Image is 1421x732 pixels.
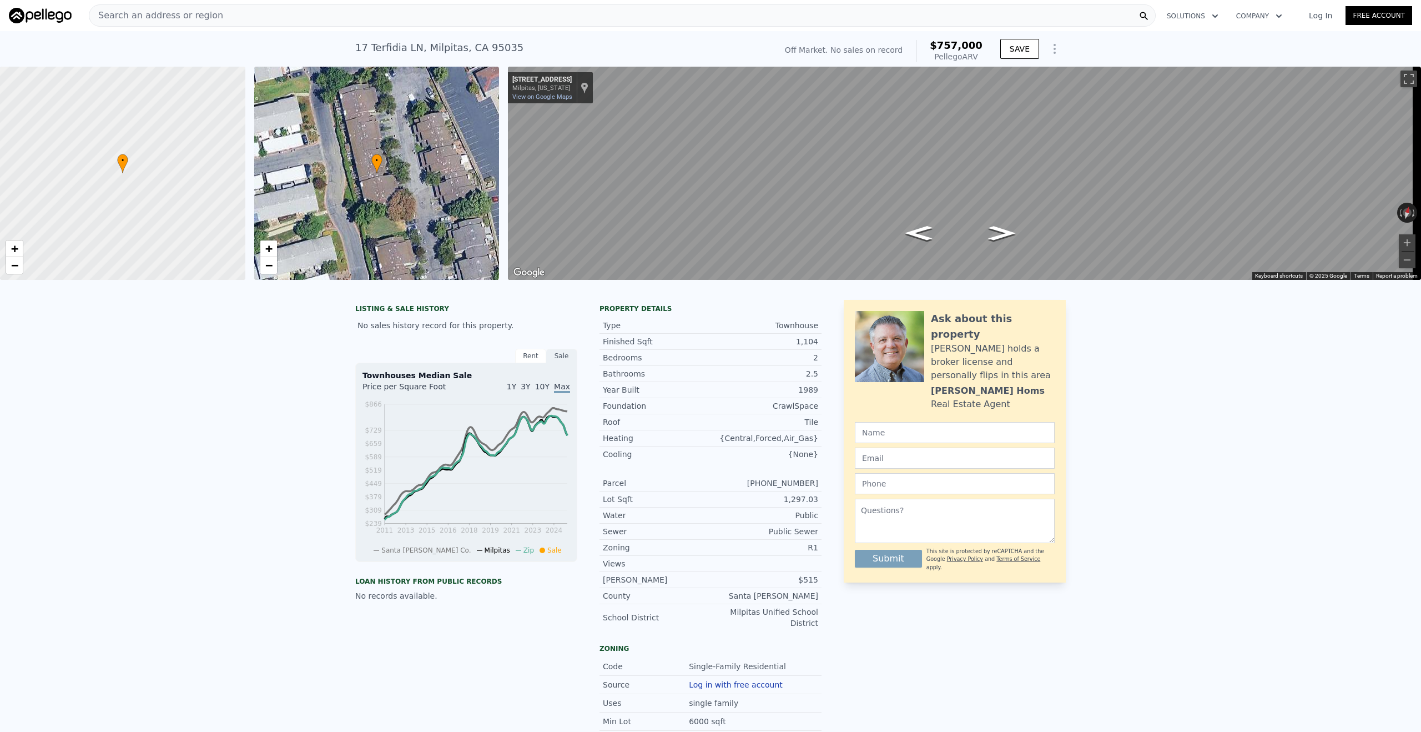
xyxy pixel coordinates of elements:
[1000,39,1039,59] button: SAVE
[710,526,818,537] div: Public Sewer
[419,527,436,534] tspan: 2015
[1399,252,1415,268] button: Zoom out
[461,527,478,534] tspan: 2018
[365,400,382,408] tspan: $866
[1399,234,1415,251] button: Zoom in
[689,661,788,672] div: Single-Family Residential
[117,156,128,166] span: •
[1412,203,1418,223] button: Rotate clockwise
[1397,203,1403,223] button: Rotate counterclockwise
[710,606,818,629] div: Milpitas Unified School District
[485,547,510,554] span: Milpitas
[9,8,72,23] img: Pellego
[376,527,394,534] tspan: 2011
[603,449,710,460] div: Cooling
[710,433,818,444] div: {Central,Forced,Air_Gas}
[381,547,471,554] span: Santa [PERSON_NAME] Co.
[603,352,710,363] div: Bedrooms
[365,453,382,461] tspan: $589
[89,9,223,22] span: Search an address or region
[371,154,382,173] div: •
[482,527,499,534] tspan: 2019
[1309,273,1347,279] span: © 2025 Google
[1376,273,1418,279] a: Report a problem
[365,520,382,528] tspan: $239
[930,39,982,51] span: $757,000
[930,51,982,62] div: Pellego ARV
[931,342,1055,382] div: [PERSON_NAME] holds a broker license and personally flips in this area
[977,223,1027,244] path: Go East, E Calaveras Blvd
[260,257,277,274] a: Zoom out
[397,527,415,534] tspan: 2013
[603,590,710,601] div: County
[365,493,382,501] tspan: $379
[603,494,710,505] div: Lot Sqft
[525,527,542,534] tspan: 2023
[265,242,272,255] span: +
[440,527,457,534] tspan: 2016
[1354,273,1369,279] a: Terms (opens in new tab)
[523,547,534,554] span: Zip
[599,644,822,653] div: Zoning
[260,240,277,257] a: Zoom in
[947,556,983,562] a: Privacy Policy
[1227,6,1291,26] button: Company
[603,661,689,672] div: Code
[265,258,272,272] span: −
[503,527,520,534] tspan: 2021
[894,223,944,244] path: Go West, E Calaveras Blvd
[603,320,710,331] div: Type
[603,526,710,537] div: Sewer
[362,381,466,399] div: Price per Square Foot
[603,433,710,444] div: Heating
[603,336,710,347] div: Finished Sqft
[785,44,903,56] div: Off Market. No sales on record
[1400,202,1414,224] button: Reset the view
[603,716,689,727] div: Min Lot
[511,265,547,280] img: Google
[508,67,1421,280] div: Map
[1346,6,1412,25] a: Free Account
[689,698,740,709] div: single family
[603,417,710,428] div: Roof
[365,480,382,488] tspan: $449
[365,427,382,434] tspan: $729
[931,311,1055,342] div: Ask about this property
[603,558,710,569] div: Views
[996,556,1040,562] a: Terms of Service
[603,400,710,412] div: Foundation
[508,67,1421,280] div: Street View
[507,382,516,391] span: 1Y
[355,304,577,315] div: LISTING & SALE HISTORY
[362,370,570,381] div: Townhouses Median Sale
[365,507,382,514] tspan: $309
[603,574,710,585] div: [PERSON_NAME]
[710,590,818,601] div: Santa [PERSON_NAME]
[710,494,818,505] div: 1,297.03
[855,473,1055,494] input: Phone
[689,680,783,689] button: Log in with free account
[6,257,23,274] a: Zoom out
[855,550,922,568] button: Submit
[554,382,570,393] span: Max
[515,349,546,363] div: Rent
[710,542,818,553] div: R1
[710,417,818,428] div: Tile
[512,93,572,101] a: View on Google Maps
[355,315,577,335] div: No sales history record for this property.
[603,368,710,379] div: Bathrooms
[521,382,530,391] span: 3Y
[603,510,710,521] div: Water
[710,320,818,331] div: Townhouse
[603,612,710,623] div: School District
[581,82,588,94] a: Show location on map
[710,368,818,379] div: 2.5
[931,384,1045,398] div: [PERSON_NAME] Homs
[710,449,818,460] div: {None}
[710,336,818,347] div: 1,104
[512,84,572,92] div: Milpitas, [US_STATE]
[117,154,128,173] div: •
[535,382,550,391] span: 10Y
[710,510,818,521] div: Public
[599,304,822,313] div: Property details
